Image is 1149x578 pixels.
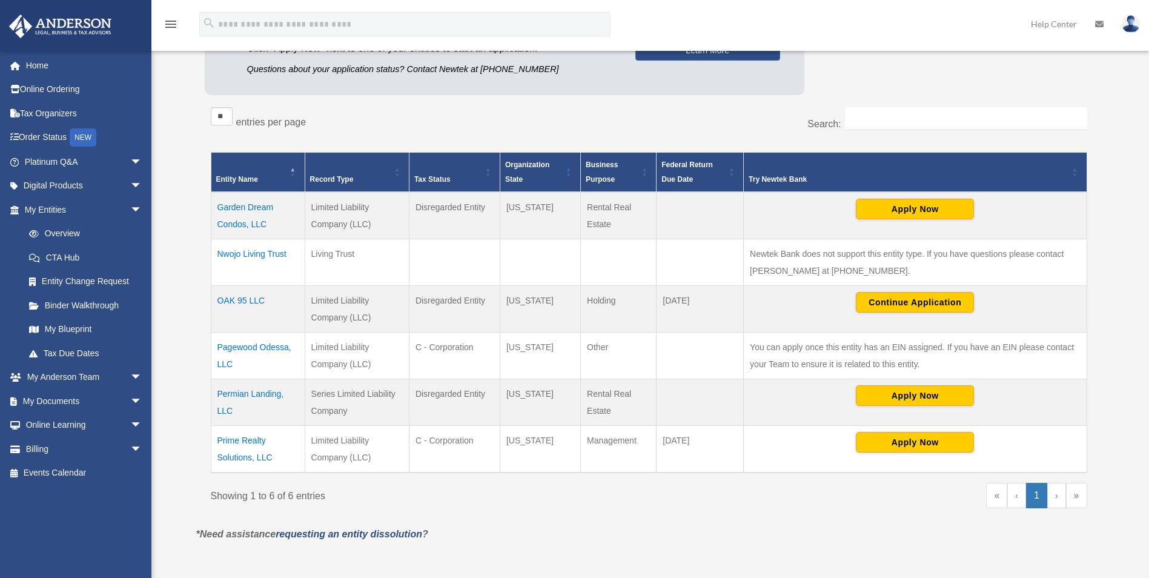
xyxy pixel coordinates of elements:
a: Online Learningarrow_drop_down [8,413,161,437]
span: Business Purpose [586,161,618,184]
a: requesting an entity dissolution [276,529,422,539]
td: Limited Liability Company (LLC) [305,425,409,473]
a: Tax Organizers [8,101,161,125]
div: NEW [70,128,96,147]
a: My Anderson Teamarrow_drop_down [8,365,161,390]
td: [US_STATE] [500,192,580,239]
td: Permian Landing, LLC [211,379,305,425]
button: Apply Now [856,199,974,219]
td: Limited Liability Company (LLC) [305,285,409,332]
a: Entity Change Request [17,270,154,294]
a: menu [164,21,178,32]
th: Federal Return Due Date: Activate to sort [657,152,744,192]
td: [DATE] [657,285,744,332]
span: arrow_drop_down [130,437,154,462]
i: menu [164,17,178,32]
td: Rental Real Estate [581,379,657,425]
td: [US_STATE] [500,285,580,332]
img: User Pic [1122,15,1140,33]
span: Organization State [505,161,549,184]
button: Apply Now [856,432,974,453]
td: OAK 95 LLC [211,285,305,332]
td: Newtek Bank does not support this entity type. If you have questions please contact [PERSON_NAME]... [744,239,1087,285]
span: Record Type [310,175,354,184]
a: Last [1066,483,1087,508]
th: Organization State: Activate to sort [500,152,580,192]
img: Anderson Advisors Platinum Portal [5,15,115,38]
a: CTA Hub [17,245,154,270]
i: search [202,16,216,30]
a: Events Calendar [8,461,161,485]
span: arrow_drop_down [130,150,154,174]
a: Next [1047,483,1066,508]
td: Garden Dream Condos, LLC [211,192,305,239]
td: Other [581,332,657,379]
th: Business Purpose: Activate to sort [581,152,657,192]
a: Overview [17,222,148,246]
span: arrow_drop_down [130,365,154,390]
td: Disregarded Entity [409,285,500,332]
label: Search: [807,119,841,129]
a: Billingarrow_drop_down [8,437,161,461]
a: Tax Due Dates [17,341,154,365]
td: Disregarded Entity [409,379,500,425]
td: Limited Liability Company (LLC) [305,192,409,239]
th: Tax Status: Activate to sort [409,152,500,192]
div: Showing 1 to 6 of 6 entries [211,483,640,505]
span: arrow_drop_down [130,198,154,222]
div: Try Newtek Bank [749,172,1068,187]
th: Entity Name: Activate to invert sorting [211,152,305,192]
th: Record Type: Activate to sort [305,152,409,192]
button: Apply Now [856,385,974,406]
td: [US_STATE] [500,379,580,425]
td: Pagewood Odessa, LLC [211,332,305,379]
td: [US_STATE] [500,425,580,473]
span: Tax Status [414,175,451,184]
span: Entity Name [216,175,258,184]
em: *Need assistance ? [196,529,428,539]
button: Continue Application [856,292,974,313]
span: arrow_drop_down [130,389,154,414]
a: Digital Productsarrow_drop_down [8,174,161,198]
a: Home [8,53,161,78]
span: arrow_drop_down [130,413,154,438]
td: Management [581,425,657,473]
td: Holding [581,285,657,332]
label: entries per page [236,117,306,127]
td: C - Corporation [409,332,500,379]
a: My Blueprint [17,317,154,342]
a: Order StatusNEW [8,125,161,150]
td: Nwojo Living Trust [211,239,305,285]
td: Prime Realty Solutions, LLC [211,425,305,473]
p: Questions about your application status? Contact Newtek at [PHONE_NUMBER] [247,62,617,77]
td: Rental Real Estate [581,192,657,239]
th: Try Newtek Bank : Activate to sort [744,152,1087,192]
td: [US_STATE] [500,332,580,379]
td: Living Trust [305,239,409,285]
td: Limited Liability Company (LLC) [305,332,409,379]
td: [DATE] [657,425,744,473]
a: Previous [1007,483,1026,508]
a: My Documentsarrow_drop_down [8,389,161,413]
a: Platinum Q&Aarrow_drop_down [8,150,161,174]
a: Online Ordering [8,78,161,102]
a: Binder Walkthrough [17,293,154,317]
a: My Entitiesarrow_drop_down [8,198,154,222]
span: Federal Return Due Date [661,161,713,184]
a: 1 [1026,483,1047,508]
span: arrow_drop_down [130,174,154,199]
td: Series Limited Liability Company [305,379,409,425]
td: You can apply once this entity has an EIN assigned. If you have an EIN please contact your Team t... [744,332,1087,379]
td: C - Corporation [409,425,500,473]
a: First [986,483,1007,508]
td: Disregarded Entity [409,192,500,239]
